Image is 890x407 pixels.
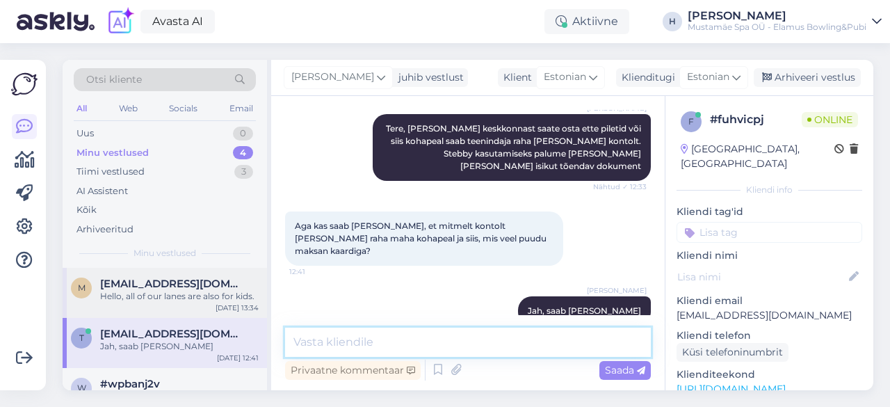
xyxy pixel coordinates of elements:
[76,165,145,179] div: Tiimi vestlused
[133,247,196,260] span: Minu vestlused
[295,221,549,256] span: Aga kas saab [PERSON_NAME], et mitmelt kontolt [PERSON_NAME] raha maha kohapeal ja siis, mis veel...
[166,99,200,118] div: Socials
[76,223,133,237] div: Arhiveeritud
[616,70,675,85] div: Klienditugi
[285,361,421,380] div: Privaatne kommentaar
[544,9,629,34] div: Aktiivne
[291,70,374,85] span: [PERSON_NAME]
[587,285,647,296] span: [PERSON_NAME]
[677,248,862,263] p: Kliendi nimi
[677,308,862,323] p: [EMAIL_ADDRESS][DOMAIN_NAME]
[76,127,94,141] div: Uus
[677,328,862,343] p: Kliendi telefon
[544,70,586,85] span: Estonian
[216,303,259,313] div: [DATE] 13:34
[74,99,90,118] div: All
[677,222,862,243] input: Lisa tag
[76,146,149,160] div: Minu vestlused
[677,205,862,219] p: Kliendi tag'id
[100,278,245,290] span: mihhail.kravtsenko@mail.ru
[233,127,253,141] div: 0
[710,111,802,128] div: # fuhvicpj
[528,305,641,316] span: Jah, saab [PERSON_NAME]
[79,333,84,343] span: t
[78,282,86,293] span: m
[677,184,862,196] div: Kliendi info
[677,294,862,308] p: Kliendi email
[677,367,862,382] p: Klienditeekond
[593,182,647,192] span: Nähtud ✓ 12:33
[688,116,694,127] span: f
[802,112,858,127] span: Online
[140,10,215,33] a: Avasta AI
[76,184,128,198] div: AI Assistent
[289,266,341,277] span: 12:41
[687,70,729,85] span: Estonian
[688,10,882,33] a: [PERSON_NAME]Mustamäe Spa OÜ - Elamus Bowling&Pubi
[116,99,140,118] div: Web
[663,12,682,31] div: H
[100,340,259,353] div: Jah, saab [PERSON_NAME]
[77,383,86,393] span: w
[677,269,846,285] input: Lisa nimi
[100,378,160,390] span: #wpbanj2v
[681,142,834,171] div: [GEOGRAPHIC_DATA], [GEOGRAPHIC_DATA]
[677,343,788,362] div: Küsi telefoninumbrit
[11,71,38,97] img: Askly Logo
[106,7,135,36] img: explore-ai
[386,123,643,171] span: Tere, [PERSON_NAME] keskkonnast saate osta ette piletid või siis kohapeal saab teenindaja raha [P...
[227,99,256,118] div: Email
[86,72,142,87] span: Otsi kliente
[754,68,861,87] div: Arhiveeri vestlus
[677,383,786,395] a: [URL][DOMAIN_NAME]
[217,353,259,363] div: [DATE] 12:41
[100,290,259,303] div: Hello, all of our lanes are also for kids.
[688,22,866,33] div: Mustamäe Spa OÜ - Elamus Bowling&Pubi
[233,146,253,160] div: 4
[76,203,97,217] div: Kõik
[234,165,253,179] div: 3
[100,328,245,340] span: triintorni@gmail.com
[605,364,645,376] span: Saada
[498,70,532,85] div: Klient
[393,70,464,85] div: juhib vestlust
[688,10,866,22] div: [PERSON_NAME]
